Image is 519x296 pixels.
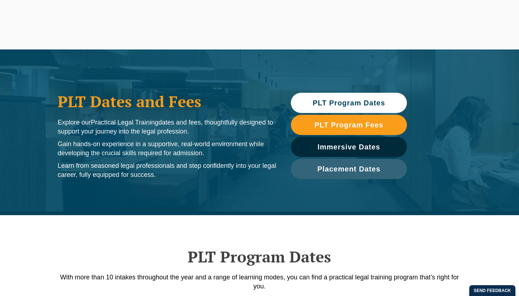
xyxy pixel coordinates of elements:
span: PLT Program Dates [312,99,385,106]
a: PLT Program Fees [291,115,407,135]
span: PLT Program Fees [314,121,383,129]
h2: PLT Program Dates [54,248,465,266]
p: Explore our dates and fees, thoughtfully designed to support your journey into the legal profession. [58,118,276,136]
a: Immersive Dates [291,137,407,157]
a: Placement Dates [291,159,407,179]
p: With more than 10 intakes throughout the year and a range of learning modes, you can find a pract... [54,273,465,291]
p: Learn from seasoned legal professionals and step confidently into your legal career, fully equipp... [58,161,276,179]
a: PLT Program Dates [291,93,407,113]
span: Placement Dates [317,165,380,173]
h1: PLT Dates and Fees [58,92,276,110]
p: Gain hands-on experience in a supportive, real-world environment while developing the crucial ski... [58,140,276,158]
span: Immersive Dates [318,143,380,151]
span: Practical Legal Training [91,119,158,126]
